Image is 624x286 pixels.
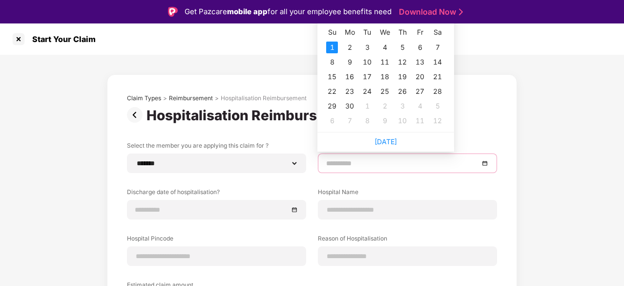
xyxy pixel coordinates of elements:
div: 16 [344,71,355,83]
label: Hospital Pincode [127,234,306,246]
div: 9 [344,56,355,68]
img: Logo [168,7,178,17]
div: 10 [396,115,408,127]
div: 5 [432,100,443,112]
div: Hospitalisation Reimbursement [146,107,364,124]
div: 6 [326,115,338,127]
label: Reason of Hospitalisation [318,234,497,246]
div: 3 [361,42,373,53]
td: 2025-07-01 [358,99,376,113]
td: 2025-06-24 [358,84,376,99]
td: 2025-07-06 [323,113,341,128]
div: 13 [414,56,426,68]
th: Th [394,24,411,40]
div: 14 [432,56,443,68]
td: 2025-06-10 [358,55,376,69]
div: 12 [432,115,443,127]
td: 2025-07-09 [376,113,394,128]
div: 28 [432,86,443,97]
td: 2025-06-09 [341,55,358,69]
div: 18 [379,71,391,83]
div: 22 [326,86,338,97]
td: 2025-06-01 [323,40,341,55]
th: Mo [341,24,358,40]
td: 2025-06-11 [376,55,394,69]
div: Reimbursement [169,94,213,102]
div: 8 [361,115,373,127]
td: 2025-06-27 [411,84,429,99]
td: 2025-07-02 [376,99,394,113]
div: 11 [414,115,426,127]
td: 2025-06-08 [323,55,341,69]
td: 2025-07-05 [429,99,446,113]
td: 2025-06-13 [411,55,429,69]
td: 2025-06-20 [411,69,429,84]
div: 6 [414,42,426,53]
div: 20 [414,71,426,83]
th: Fr [411,24,429,40]
td: 2025-06-14 [429,55,446,69]
div: 8 [326,56,338,68]
div: 4 [379,42,391,53]
div: Claim Types [127,94,161,102]
td: 2025-06-23 [341,84,358,99]
td: 2025-06-26 [394,84,411,99]
th: Sa [429,24,446,40]
a: [DATE] [374,137,397,146]
div: Get Pazcare for all your employee benefits need [185,6,392,18]
div: 27 [414,86,426,97]
strong: mobile app [227,7,268,16]
td: 2025-06-19 [394,69,411,84]
td: 2025-07-12 [429,113,446,128]
td: 2025-06-03 [358,40,376,55]
td: 2025-06-07 [429,40,446,55]
div: > [163,94,167,102]
div: 7 [344,115,355,127]
div: 19 [396,71,408,83]
div: Hospitalisation Reimbursement [221,94,307,102]
td: 2025-06-15 [323,69,341,84]
td: 2025-07-10 [394,113,411,128]
div: 7 [432,42,443,53]
div: 25 [379,86,391,97]
div: 3 [396,100,408,112]
th: We [376,24,394,40]
div: 2 [379,100,391,112]
td: 2025-06-06 [411,40,429,55]
td: 2025-06-28 [429,84,446,99]
td: 2025-06-18 [376,69,394,84]
th: Tu [358,24,376,40]
div: 29 [326,100,338,112]
div: 9 [379,115,391,127]
div: 23 [344,86,355,97]
label: Discharge date of hospitalisation? [127,188,306,200]
img: svg+xml;base64,PHN2ZyBpZD0iUHJldi0zMngzMiIgeG1sbnM9Imh0dHA6Ly93d3cudzMub3JnLzIwMDAvc3ZnIiB3aWR0aD... [127,107,146,123]
td: 2025-06-30 [341,99,358,113]
div: 12 [396,56,408,68]
td: 2025-07-08 [358,113,376,128]
div: 4 [414,100,426,112]
td: 2025-07-03 [394,99,411,113]
td: 2025-06-05 [394,40,411,55]
div: 1 [326,42,338,53]
div: 24 [361,86,373,97]
div: 5 [396,42,408,53]
td: 2025-06-02 [341,40,358,55]
div: 21 [432,71,443,83]
div: > [215,94,219,102]
div: Start Your Claim [26,34,96,44]
div: 10 [361,56,373,68]
td: 2025-06-17 [358,69,376,84]
div: 11 [379,56,391,68]
div: 2 [344,42,355,53]
td: 2025-07-07 [341,113,358,128]
td: 2025-07-11 [411,113,429,128]
td: 2025-06-29 [323,99,341,113]
td: 2025-06-25 [376,84,394,99]
td: 2025-06-04 [376,40,394,55]
td: 2025-06-12 [394,55,411,69]
td: 2025-06-16 [341,69,358,84]
div: 1 [361,100,373,112]
td: 2025-06-22 [323,84,341,99]
label: Hospital Name [318,188,497,200]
